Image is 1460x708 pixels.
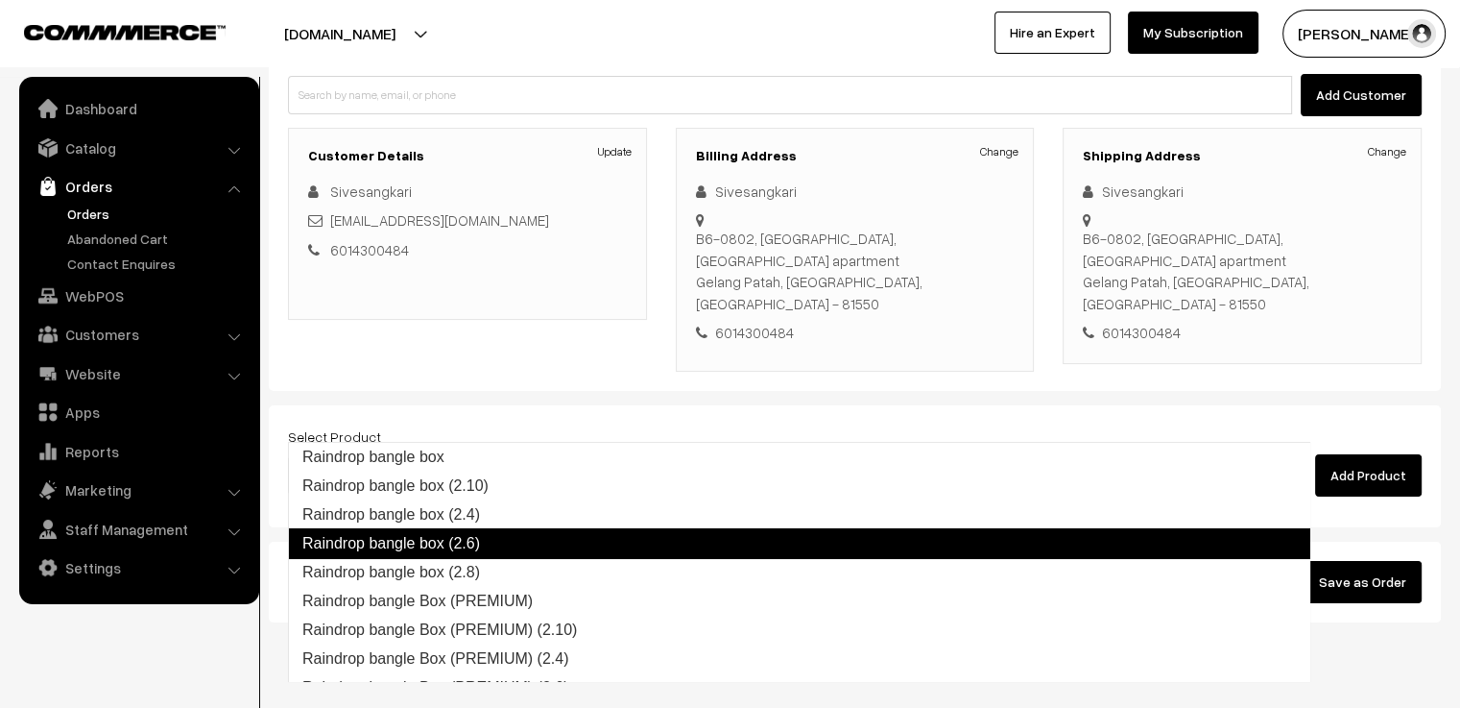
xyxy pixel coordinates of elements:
a: Raindrop bangle box (2.6) [288,528,1310,559]
button: [DOMAIN_NAME] [217,10,463,58]
a: Orders [62,204,252,224]
a: Change [1368,143,1406,160]
a: Settings [24,550,252,585]
a: Raindrop bangle Box (PREMIUM) [289,587,1309,616]
a: Raindrop bangle Box (PREMIUM) (2.10) [289,616,1309,645]
div: Sivesangkari [696,181,1015,203]
a: Raindrop bangle box (2.10) [289,472,1309,500]
a: Orders [24,169,252,204]
a: WebPOS [24,279,252,313]
input: Search by name, email, or phone [288,76,1292,114]
a: Website [24,356,252,391]
a: Staff Management [24,512,252,547]
label: Select Product [288,427,381,447]
h3: Billing Address [696,148,1015,164]
img: user [1407,19,1436,48]
a: Raindrop bangle Box (PREMIUM) (2.6) [289,673,1309,702]
a: 6014300484 [330,241,409,258]
a: Change [980,143,1018,160]
button: Add Customer [1301,74,1422,116]
button: Save as Order [1304,561,1422,603]
h3: Customer Details [308,148,627,164]
a: Update [598,143,632,160]
button: Add Product [1315,454,1422,497]
a: COMMMERCE [24,19,192,42]
img: COMMMERCE [24,25,226,39]
a: Raindrop bangle box [289,443,1309,472]
a: Dashboard [24,91,252,126]
a: [EMAIL_ADDRESS][DOMAIN_NAME] [330,211,549,229]
a: Abandoned Cart [62,229,252,249]
button: [PERSON_NAME] C [1282,10,1446,58]
a: Reports [24,434,252,469]
a: Catalog [24,131,252,165]
a: Customers [24,317,252,352]
div: B6-0802, [GEOGRAPHIC_DATA], [GEOGRAPHIC_DATA] apartment Gelang Patah, [GEOGRAPHIC_DATA], [GEOGRAP... [696,228,1015,314]
a: Contact Enquires [62,254,252,274]
a: Raindrop bangle Box (PREMIUM) (2.4) [289,645,1309,673]
a: My Subscription [1128,12,1258,54]
div: 6014300484 [1083,322,1401,344]
a: Sivesangkari [330,183,412,200]
h3: Shipping Address [1083,148,1401,164]
a: Hire an Expert [994,12,1111,54]
div: 6014300484 [696,322,1015,344]
a: Raindrop bangle box (2.8) [289,558,1309,587]
div: Sivesangkari [1083,181,1401,203]
a: Raindrop bangle box (2.4) [289,500,1309,529]
div: B6-0802, [GEOGRAPHIC_DATA], [GEOGRAPHIC_DATA] apartment Gelang Patah, [GEOGRAPHIC_DATA], [GEOGRAP... [1083,228,1401,314]
a: Apps [24,395,252,429]
a: Marketing [24,473,252,507]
